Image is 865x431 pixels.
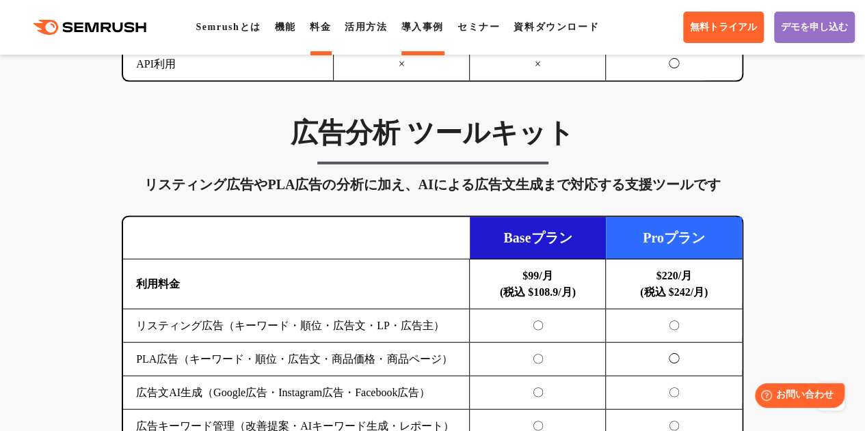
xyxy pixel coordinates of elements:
span: 無料トライアル [690,21,757,33]
td: Baseプラン [470,217,606,260]
a: 活用方法 [345,22,387,32]
td: Proプラン [606,217,742,260]
div: リスティング広告やPLA広告の分析に加え、AIによる広告文生成まで対応する支援ツールです [122,173,743,195]
a: 導入事例 [401,22,443,32]
span: デモを申し込む [781,21,848,33]
td: リスティング広告（キーワード・順位・広告文・LP・広告主） [123,309,470,343]
td: ◯ [606,343,742,376]
a: Semrushとは [196,22,261,32]
a: 機能 [275,22,296,32]
td: 〇 [470,309,606,343]
iframe: Help widget launcher [743,378,850,416]
b: $99/月 (税込 $108.9/月) [500,270,576,298]
a: デモを申し込む [774,12,855,43]
a: 無料トライアル [683,12,764,43]
td: × [334,48,470,81]
td: 広告文AI生成（Google広告・Instagram広告・Facebook広告） [123,376,470,410]
td: 〇 [606,309,742,343]
h3: 広告分析 ツールキット [122,116,743,150]
td: 〇 [470,343,606,376]
td: × [470,48,606,81]
b: 利用料金 [136,278,180,290]
a: 資料ダウンロード [514,22,599,32]
td: 〇 [606,376,742,410]
a: 料金 [310,22,331,32]
td: PLA広告（キーワード・順位・広告文・商品価格・商品ページ） [123,343,470,376]
b: $220/月 (税込 $242/月) [640,270,708,298]
td: API利用 [123,48,334,81]
a: セミナー [457,22,500,32]
td: ◯ [606,48,742,81]
td: 〇 [470,376,606,410]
